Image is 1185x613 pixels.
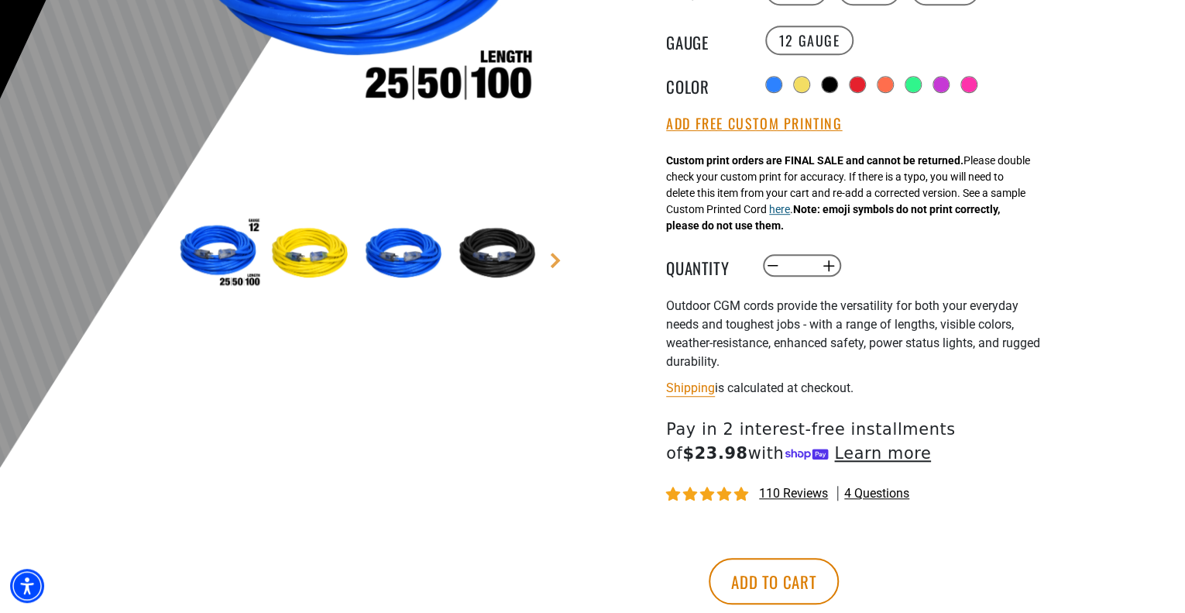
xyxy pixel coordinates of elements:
strong: Note: emoji symbols do not print correctly, please do not use them. [666,203,1000,232]
a: Next [548,253,563,268]
button: here [769,201,790,218]
span: 110 reviews [759,486,828,501]
a: Shipping [666,381,715,395]
img: Yellow [267,209,357,299]
label: Quantity [666,256,744,276]
span: 4 questions [844,485,909,502]
button: Add to cart [709,558,839,604]
div: is calculated at checkout. [666,377,1046,398]
button: Add Free Custom Printing [666,115,842,133]
label: 12 Gauge [765,26,854,55]
span: 4.81 stars [666,487,751,502]
div: Accessibility Menu [10,569,44,603]
img: Blue [361,209,451,299]
span: Outdoor CGM cords provide the versatility for both your everyday needs and toughest jobs - with a... [666,298,1040,369]
legend: Gauge [666,30,744,50]
img: Black [455,209,544,299]
strong: Custom print orders are FINAL SALE and cannot be returned. [666,154,963,167]
div: Please double check your custom print for accuracy. If there is a typo, you will need to delete t... [666,153,1030,234]
legend: Color [666,74,744,95]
